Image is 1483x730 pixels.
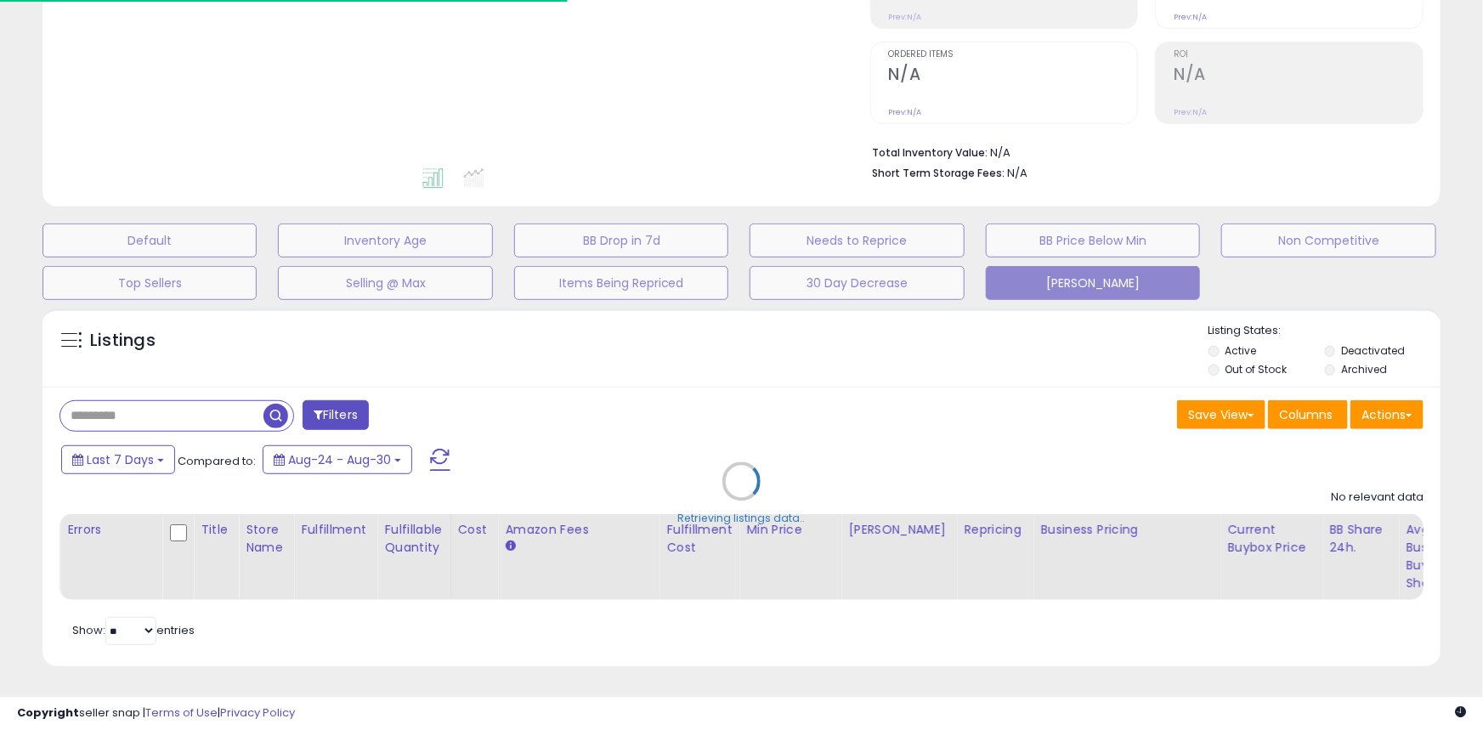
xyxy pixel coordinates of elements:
[278,266,492,300] button: Selling @ Max
[1221,224,1435,257] button: Non Competitive
[750,266,964,300] button: 30 Day Decrease
[873,166,1005,180] b: Short Term Storage Fees:
[514,266,728,300] button: Items Being Repriced
[1174,107,1207,117] small: Prev: N/A
[986,266,1200,300] button: [PERSON_NAME]
[678,511,806,526] div: Retrieving listings data..
[889,12,922,22] small: Prev: N/A
[145,705,218,721] a: Terms of Use
[986,224,1200,257] button: BB Price Below Min
[17,705,295,722] div: seller snap | |
[873,141,1411,161] li: N/A
[42,224,257,257] button: Default
[514,224,728,257] button: BB Drop in 7d
[873,145,988,160] b: Total Inventory Value:
[750,224,964,257] button: Needs to Reprice
[889,50,1138,59] span: Ordered Items
[889,107,922,117] small: Prev: N/A
[889,65,1138,88] h2: N/A
[17,705,79,721] strong: Copyright
[1174,50,1423,59] span: ROI
[1008,165,1028,181] span: N/A
[1174,12,1207,22] small: Prev: N/A
[278,224,492,257] button: Inventory Age
[1174,65,1423,88] h2: N/A
[42,266,257,300] button: Top Sellers
[220,705,295,721] a: Privacy Policy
